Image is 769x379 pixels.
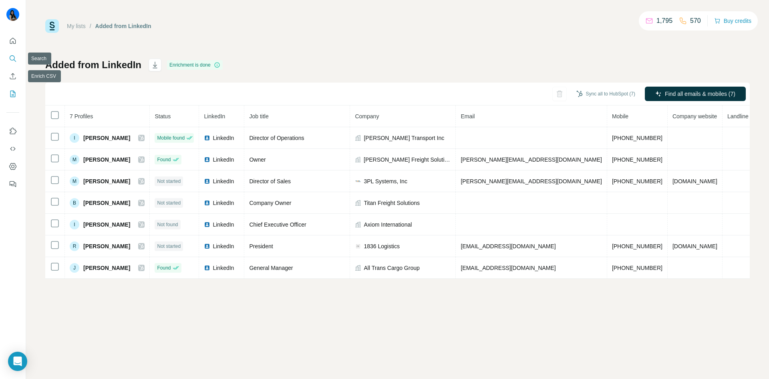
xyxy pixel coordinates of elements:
[6,69,19,83] button: Enrich CSV
[70,198,79,208] div: B
[6,177,19,191] button: Feedback
[461,178,602,184] span: [PERSON_NAME][EMAIL_ADDRESS][DOMAIN_NAME]
[6,159,19,174] button: Dashboard
[364,134,444,142] span: [PERSON_NAME] Transport Inc
[364,242,400,250] span: 1836 Logistics
[90,22,91,30] li: /
[727,113,749,120] span: Landline
[249,113,268,120] span: Job title
[213,199,234,207] span: LinkedIn
[83,221,130,229] span: [PERSON_NAME]
[672,113,717,120] span: Company website
[45,19,59,33] img: Surfe Logo
[204,156,210,163] img: LinkedIn logo
[364,156,451,164] span: [PERSON_NAME] Freight Solutions
[157,264,171,272] span: Found
[213,242,234,250] span: LinkedIn
[157,199,181,207] span: Not started
[70,133,79,143] div: I
[672,243,717,249] span: [DOMAIN_NAME]
[167,60,223,70] div: Enrichment is done
[355,178,361,184] img: company-logo
[6,87,19,101] button: My lists
[83,156,130,164] span: [PERSON_NAME]
[364,177,407,185] span: 3PL Systems, Inc
[6,124,19,138] button: Use Surfe on LinkedIn
[157,134,185,142] span: Mobile found
[95,22,151,30] div: Added from LinkedIn
[70,155,79,164] div: M
[249,156,266,163] span: Owner
[204,178,210,184] img: LinkedIn logo
[612,113,628,120] span: Mobile
[355,113,379,120] span: Company
[157,178,181,185] span: Not started
[461,243,556,249] span: [EMAIL_ADDRESS][DOMAIN_NAME]
[461,156,602,163] span: [PERSON_NAME][EMAIL_ADDRESS][DOMAIN_NAME]
[157,243,181,250] span: Not started
[70,220,79,229] div: I
[665,90,735,98] span: Find all emails & mobiles (7)
[204,135,210,141] img: LinkedIn logo
[612,156,662,163] span: [PHONE_NUMBER]
[461,113,475,120] span: Email
[714,15,751,26] button: Buy credits
[612,243,662,249] span: [PHONE_NUMBER]
[249,265,293,271] span: General Manager
[83,177,130,185] span: [PERSON_NAME]
[157,221,178,228] span: Not found
[656,16,672,26] p: 1,795
[67,23,86,29] a: My lists
[204,265,210,271] img: LinkedIn logo
[355,243,361,249] img: company-logo
[249,178,290,184] span: Director of Sales
[364,221,412,229] span: Axiom International
[249,135,304,141] span: Director of Operations
[157,156,171,163] span: Found
[6,34,19,48] button: Quick start
[45,59,141,71] h1: Added from LinkedIn
[612,135,662,141] span: [PHONE_NUMBER]
[364,199,420,207] span: Titan Freight Solutions
[249,243,273,249] span: President
[612,265,662,271] span: [PHONE_NUMBER]
[213,177,234,185] span: LinkedIn
[70,176,79,186] div: M
[6,142,19,156] button: Use Surfe API
[571,88,641,100] button: Sync all to HubSpot (7)
[461,265,556,271] span: [EMAIL_ADDRESS][DOMAIN_NAME]
[213,134,234,142] span: LinkedIn
[70,113,93,120] span: 7 Profiles
[155,113,171,120] span: Status
[70,263,79,273] div: J
[612,178,662,184] span: [PHONE_NUMBER]
[249,200,291,206] span: Company Owner
[364,264,419,272] span: All Trans Cargo Group
[8,352,27,371] div: Open Intercom Messenger
[249,221,306,228] span: Chief Executive Officer
[204,221,210,228] img: LinkedIn logo
[70,241,79,251] div: R
[213,221,234,229] span: LinkedIn
[204,113,225,120] span: LinkedIn
[204,200,210,206] img: LinkedIn logo
[690,16,701,26] p: 570
[204,243,210,249] img: LinkedIn logo
[83,199,130,207] span: [PERSON_NAME]
[83,264,130,272] span: [PERSON_NAME]
[6,51,19,66] button: Search
[645,87,746,101] button: Find all emails & mobiles (7)
[213,264,234,272] span: LinkedIn
[83,134,130,142] span: [PERSON_NAME]
[672,178,717,184] span: [DOMAIN_NAME]
[6,8,19,21] img: Avatar
[213,156,234,164] span: LinkedIn
[83,242,130,250] span: [PERSON_NAME]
